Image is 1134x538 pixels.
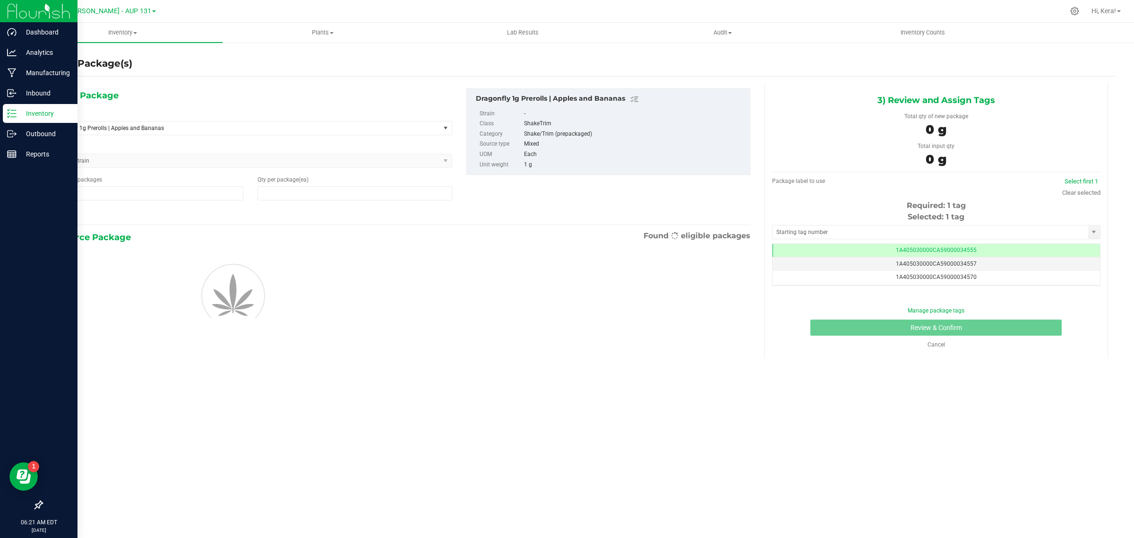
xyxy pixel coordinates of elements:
div: - [524,109,745,119]
a: Lab Results [423,23,623,43]
p: 06:21 AM EDT [4,518,73,527]
span: 3) Review and Assign Tags [877,93,995,107]
span: Package label to use [772,178,825,184]
span: 2) Source Package [49,230,131,244]
span: Found eligible packages [644,230,750,242]
iframe: Resource center unread badge [28,461,39,472]
div: ShakeTrim [524,119,745,129]
a: Inventory [23,23,223,43]
span: select [439,121,451,135]
span: 0 g [926,152,946,167]
iframe: Resource center [9,462,38,491]
span: 0 g [926,122,946,137]
span: Total input qty [918,143,954,149]
p: Outbound [17,128,73,139]
button: Review & Confirm [810,320,1062,336]
div: Mixed [524,139,745,149]
label: Category [480,129,522,139]
div: 1 g [524,160,745,170]
span: Inventory Counts [888,28,958,37]
span: Qty per package [258,176,309,183]
span: Inventory [23,28,223,37]
span: Dragonfly 1g Prerolls | Apples and Bananas [53,125,421,131]
span: Lab Results [494,28,551,37]
input: Starting tag number [773,226,1088,239]
inline-svg: Dashboard [7,27,17,37]
inline-svg: Inbound [7,88,17,98]
div: Each [524,149,745,160]
a: Manage package tags [908,307,964,314]
div: Dragonfly 1g Prerolls | Apples and Bananas [476,94,745,105]
a: Plants [223,23,422,43]
a: Clear selected [1062,189,1100,196]
span: Hi, Kera! [1091,7,1116,15]
span: Selected: 1 tag [908,212,964,221]
a: Inventory Counts [823,23,1022,43]
label: Strain [480,109,522,119]
a: Audit [623,23,823,43]
span: 1A405030000CA59000034570 [896,274,977,280]
h4: Create Package(s) [42,57,132,70]
p: Inbound [17,87,73,99]
div: Shake/Trim (prepackaged) [524,129,745,139]
input: 0 [258,187,452,200]
label: Unit weight [480,160,522,170]
label: Class [480,119,522,129]
p: Inventory [17,108,73,119]
p: Dashboard [17,26,73,38]
inline-svg: Reports [7,149,17,159]
input: 1 [49,187,243,200]
inline-svg: Outbound [7,129,17,139]
span: (ea) [299,176,309,183]
span: select [1088,226,1100,239]
div: Manage settings [1069,7,1081,16]
span: 1) New Package [49,88,119,103]
p: Analytics [17,47,73,58]
a: Cancel [928,341,945,348]
p: [DATE] [4,527,73,534]
span: 1A405030000CA59000034555 [896,247,977,253]
span: 1A405030000CA59000034557 [896,260,977,267]
inline-svg: Analytics [7,48,17,57]
p: Manufacturing [17,67,73,78]
span: Audit [623,28,822,37]
inline-svg: Manufacturing [7,68,17,78]
inline-svg: Inventory [7,109,17,118]
span: Plants [223,28,422,37]
a: Select first 1 [1065,178,1098,185]
span: Dragonfly [PERSON_NAME] - AUP 131 [37,7,151,15]
label: Source type [480,139,522,149]
label: UOM [480,149,522,160]
p: Reports [17,148,73,160]
span: Required: 1 tag [907,201,966,210]
span: Total qty of new package [904,113,968,120]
